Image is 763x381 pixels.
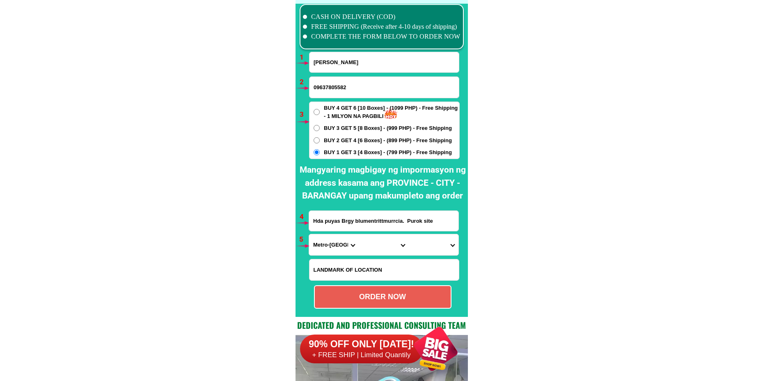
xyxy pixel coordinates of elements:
[309,52,459,72] input: Input full_name
[303,32,461,42] li: COMPLETE THE FORM BELOW TO ORDER NOW
[300,338,423,351] h6: 90% OFF ONLY [DATE]!
[314,109,320,115] input: BUY 4 GET 6 [10 Boxes] - (1099 PHP) - Free Shipping - 1 MILYON NA PAGBILI
[300,109,309,120] h6: 3
[300,77,309,88] h6: 2
[309,77,459,98] input: Input phone_number
[309,234,359,255] select: Select province
[359,234,408,255] select: Select district
[296,319,468,331] h2: Dedicated and professional consulting team
[409,234,458,255] select: Select commune
[309,259,459,280] input: Input LANDMARKOFLOCATION
[300,52,309,63] h6: 1
[324,136,452,145] span: BUY 2 GET 4 [6 Boxes] - (899 PHP) - Free Shipping
[314,125,320,131] input: BUY 3 GET 5 [8 Boxes] - (999 PHP) - Free Shipping
[324,124,452,132] span: BUY 3 GET 5 [8 Boxes] - (999 PHP) - Free Shipping
[315,291,451,302] div: ORDER NOW
[314,137,320,143] input: BUY 2 GET 4 [6 Boxes] - (899 PHP) - Free Shipping
[300,351,423,360] h6: + FREE SHIP | Limited Quantily
[314,149,320,155] input: BUY 1 GET 3 [4 Boxes] - (799 PHP) - Free Shipping
[299,234,309,245] h6: 5
[298,164,468,203] h2: Mangyaring magbigay ng impormasyon ng address kasama ang PROVINCE - CITY - BARANGAY upang makumpl...
[309,211,458,231] input: Input address
[300,212,309,222] h6: 4
[303,22,461,32] li: FREE SHIPPING (Receive after 4-10 days of shipping)
[303,12,461,22] li: CASH ON DELIVERY (COD)
[324,104,459,120] span: BUY 4 GET 6 [10 Boxes] - (1099 PHP) - Free Shipping - 1 MILYON NA PAGBILI
[324,148,452,157] span: BUY 1 GET 3 [4 Boxes] - (799 PHP) - Free Shipping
